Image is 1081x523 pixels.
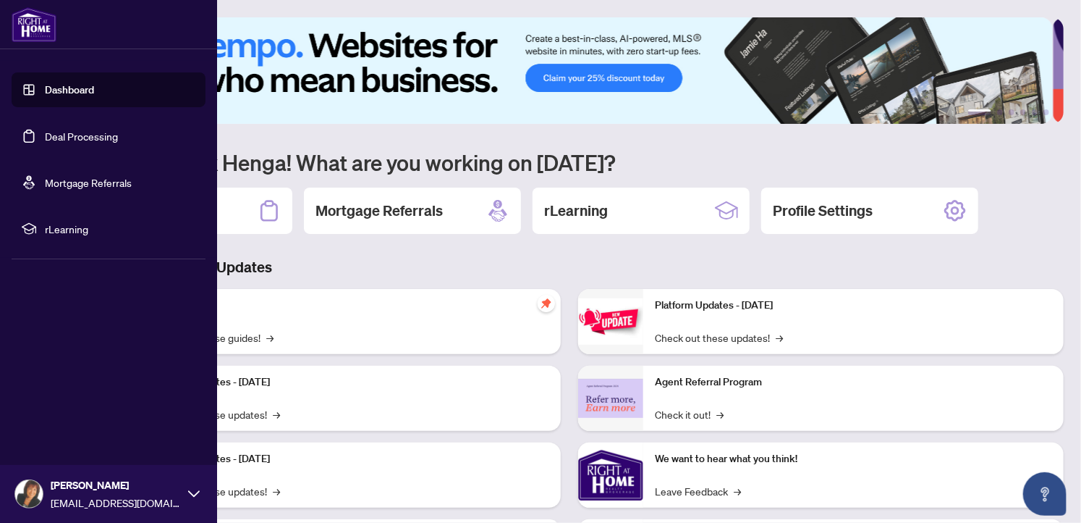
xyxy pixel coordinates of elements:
button: 4 [1020,109,1026,115]
img: Agent Referral Program [578,379,643,419]
h1: Welcome back Henga! What are you working on [DATE]? [75,148,1064,176]
h3: Brokerage & Industry Updates [75,257,1064,277]
p: Platform Updates - [DATE] [152,451,549,467]
p: Platform Updates - [DATE] [655,298,1052,314]
span: rLearning [45,221,195,237]
span: → [716,406,724,422]
img: Platform Updates - June 23, 2025 [578,298,643,344]
h2: Mortgage Referrals [315,201,443,221]
a: Dashboard [45,83,94,96]
a: Mortgage Referrals [45,176,132,189]
button: 5 [1032,109,1038,115]
h2: Profile Settings [773,201,873,221]
p: We want to hear what you think! [655,451,1052,467]
img: We want to hear what you think! [578,443,643,508]
p: Platform Updates - [DATE] [152,375,549,390]
img: Slide 0 [75,17,1053,124]
p: Agent Referral Program [655,375,1052,390]
a: Check out these updates!→ [655,330,783,346]
button: Open asap [1023,472,1067,516]
span: → [734,483,741,499]
span: → [273,406,280,422]
a: Deal Processing [45,130,118,143]
button: 1 [968,109,991,115]
span: pushpin [538,295,555,312]
p: Self-Help [152,298,549,314]
a: Leave Feedback→ [655,483,741,499]
span: → [266,330,274,346]
span: → [776,330,783,346]
a: Check it out!→ [655,406,724,422]
button: 3 [1009,109,1014,115]
span: → [273,483,280,499]
img: logo [12,7,56,42]
button: 6 [1043,109,1049,115]
span: [EMAIL_ADDRESS][DOMAIN_NAME] [51,495,181,511]
span: [PERSON_NAME] [51,477,181,493]
button: 2 [997,109,1003,115]
img: Profile Icon [15,480,43,508]
h2: rLearning [544,201,608,221]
